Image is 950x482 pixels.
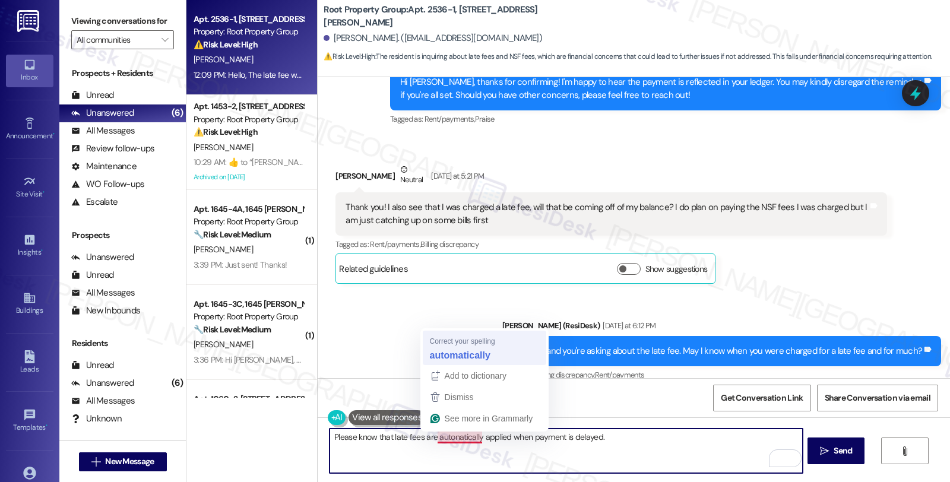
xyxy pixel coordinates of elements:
div: Property: Root Property Group [194,215,303,228]
div: Property: Root Property Group [194,310,303,323]
div: 12:09 PM: Hello, The late fee was charged because of the overdue NSF fees? [194,69,457,80]
div: (6) [169,374,186,392]
div: All Messages [71,395,135,407]
strong: 🔧 Risk Level: Medium [194,229,271,240]
button: Share Conversation via email [817,385,938,411]
label: Viewing conversations for [71,12,174,30]
a: Buildings [6,288,53,320]
div: Related guidelines [339,263,408,280]
button: New Message [79,452,167,471]
i:  [91,457,100,467]
div: Thank you! I also see that I was charged a late fee, will that be coming off of my balance? I do ... [346,201,867,227]
div: 10:29 AM: ​👍​ to “ [PERSON_NAME] (Root Property Group): Hi [PERSON_NAME], I understand your frust... [194,157,929,167]
div: (6) [169,104,186,122]
button: Send [807,437,865,464]
div: [DATE] at 6:12 PM [600,319,655,332]
div: Unanswered [71,377,134,389]
div: All Messages [71,287,135,299]
div: Unknown [71,413,122,425]
i:  [820,446,829,456]
div: WO Follow-ups [71,178,144,191]
div: Apt. 1645-4A, 1645 [PERSON_NAME] [194,203,303,215]
span: Send [834,445,852,457]
span: • [43,188,45,196]
strong: 🔧 Risk Level: Medium [194,324,271,335]
span: • [46,421,47,430]
label: Show suggestions [645,263,708,275]
img: ResiDesk Logo [17,10,42,32]
span: Get Conversation Link [721,392,803,404]
div: Property: Root Property Group [194,113,303,126]
div: [PERSON_NAME] (ResiDesk) [502,319,941,336]
div: Unread [71,89,114,102]
span: Billing discrepancy , [537,370,595,380]
div: Apt. 2536-1, [STREET_ADDRESS][PERSON_NAME] [194,13,303,26]
div: Escalate [71,196,118,208]
span: [PERSON_NAME] [194,54,253,65]
div: Archived on [DATE] [192,170,305,185]
span: Share Conversation via email [825,392,930,404]
div: [PERSON_NAME]. ([EMAIL_ADDRESS][DOMAIN_NAME]) [324,32,542,45]
strong: ⚠️ Risk Level: High [194,126,258,137]
div: All Messages [71,125,135,137]
a: Site Visit • [6,172,53,204]
i:  [161,35,168,45]
div: Prospects + Residents [59,67,186,80]
div: New Inbounds [71,305,140,317]
span: : The resident is inquiring about late fees and NSF fees, which are financial concerns that could... [324,50,932,63]
strong: ⚠️ Risk Level: High [194,39,258,50]
div: [DATE] at 5:21 PM [428,170,484,182]
div: Hi [PERSON_NAME], thanks for confirming! I'm happy to hear the payment is reflected in your ledge... [400,76,922,102]
div: Tagged as: [390,110,941,128]
div: Unanswered [71,251,134,264]
div: Apt. 1453-2, [STREET_ADDRESS] [194,100,303,113]
div: 3:39 PM: Just sent! Thanks! [194,259,287,270]
span: • [41,246,43,255]
div: Property: Root Property Group [194,26,303,38]
div: Apt. 1060-2, [STREET_ADDRESS] [194,393,303,405]
a: Insights • [6,230,53,262]
a: Leads [6,347,53,379]
div: Tagged as: [335,236,886,253]
div: Review follow-ups [71,142,154,155]
i:  [900,446,909,456]
span: [PERSON_NAME] [194,244,253,255]
div: Residents [59,337,186,350]
b: Root Property Group: Apt. 2536-1, [STREET_ADDRESS][PERSON_NAME] [324,4,561,29]
span: [PERSON_NAME] [194,339,253,350]
div: Apt. 1645-3C, 1645 [PERSON_NAME] [194,298,303,310]
a: Templates • [6,405,53,437]
span: • [53,130,55,138]
div: [PERSON_NAME] [335,163,886,192]
div: 3:36 PM: Hi [PERSON_NAME], yes I paid September rent through the previous company's portal. I wil... [194,354,590,365]
span: Rent/payments , [370,239,420,249]
div: Unread [71,269,114,281]
span: Rent/payments [595,370,645,380]
textarea: To enrich screen reader interactions, please activate Accessibility in Grammarly extension settings [330,429,802,473]
div: Unread [71,359,114,372]
span: Praise [475,114,495,124]
div: Neutral [398,163,425,188]
input: All communities [77,30,155,49]
span: Billing discrepancy [420,239,479,249]
strong: ⚠️ Risk Level: High [324,52,375,61]
div: I understand you're asking about the late fee. May I know when you were charged for a late fee an... [512,345,922,357]
a: Inbox [6,55,53,87]
span: Rent/payments , [425,114,475,124]
span: New Message [105,455,154,468]
span: [PERSON_NAME] [194,142,253,153]
div: Prospects [59,229,186,242]
div: Maintenance [71,160,137,173]
button: Get Conversation Link [713,385,810,411]
div: Tagged as: [502,366,941,383]
div: Unanswered [71,107,134,119]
